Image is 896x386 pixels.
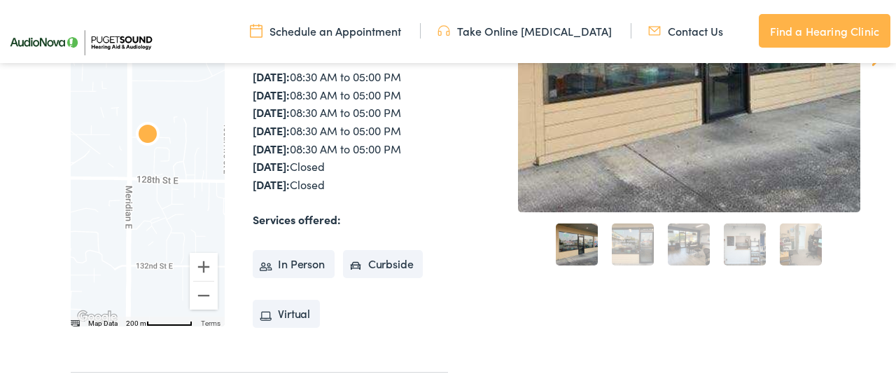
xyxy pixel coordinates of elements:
div: AudioNova [125,113,170,158]
button: Zoom out [190,282,218,310]
li: Virtual [253,300,320,328]
a: Open this area in Google Maps (opens a new window) [74,308,120,326]
strong: [DATE]: [253,141,290,156]
div: 08:30 AM to 05:00 PM 08:30 AM to 05:00 PM 08:30 AM to 05:00 PM 08:30 AM to 05:00 PM 08:30 AM to 0... [253,68,448,193]
li: Curbside [343,250,423,278]
li: In Person [253,250,335,278]
strong: [DATE]: [253,177,290,192]
a: Find a Hearing Clinic [759,14,890,48]
a: 2 [612,223,654,266]
a: Take Online [MEDICAL_DATA] [437,23,612,39]
button: Keyboard shortcuts [70,319,80,329]
a: 3 [668,223,710,266]
a: 5 [780,223,822,266]
strong: [DATE]: [253,104,290,120]
strong: Services offered: [253,212,341,227]
a: 4 [724,223,766,266]
button: Map Scale: 200 m per 62 pixels [122,317,197,326]
button: Map Data [88,319,118,329]
strong: [DATE]: [253,158,290,174]
img: utility icon [250,23,262,39]
strong: [DATE]: [253,69,290,84]
a: Contact Us [648,23,723,39]
img: utility icon [648,23,661,39]
img: Google [74,308,120,326]
strong: [DATE]: [253,123,290,138]
button: Zoom in [190,253,218,281]
span: 200 m [126,319,146,327]
img: utility icon [437,23,450,39]
strong: [DATE]: [253,87,290,102]
a: Terms [201,319,220,327]
a: Schedule an Appointment [250,23,401,39]
a: 1 [556,223,598,266]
